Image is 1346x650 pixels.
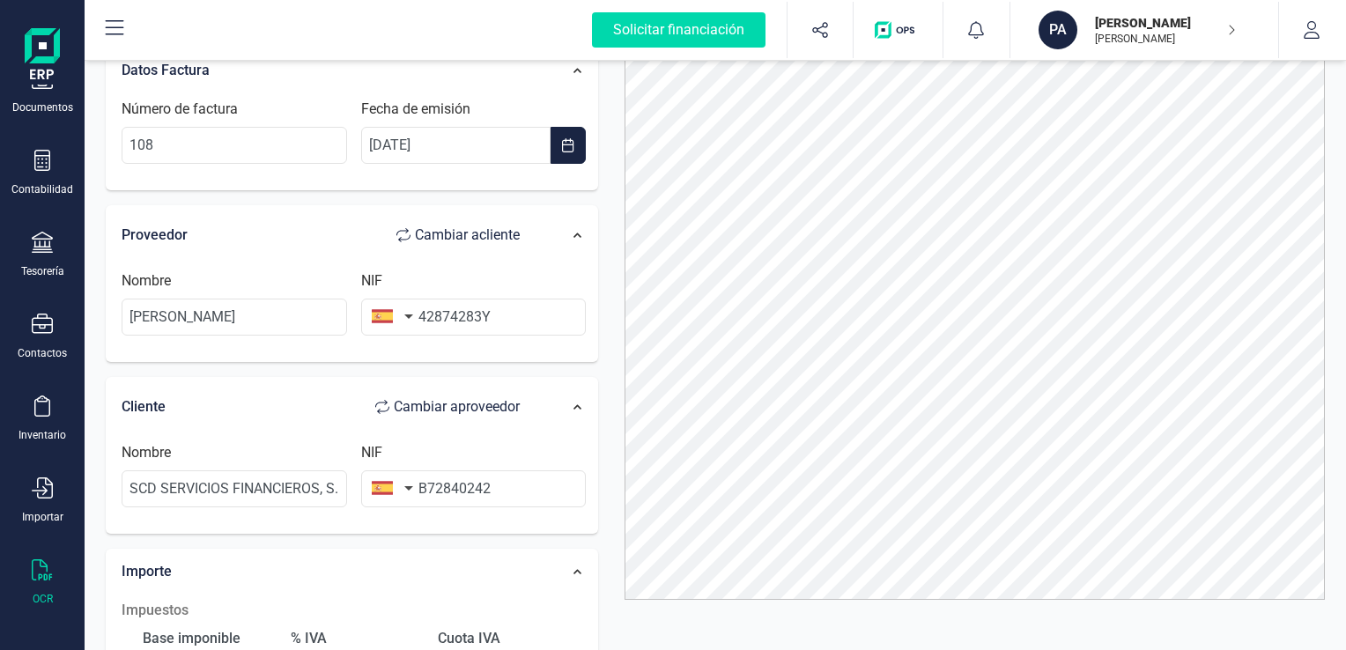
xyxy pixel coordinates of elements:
[11,182,73,196] div: Contabilidad
[592,12,765,48] div: Solicitar financiación
[21,264,64,278] div: Tesorería
[361,270,382,292] label: NIF
[18,428,66,442] div: Inventario
[1095,32,1236,46] p: [PERSON_NAME]
[864,2,932,58] button: Logo de OPS
[12,100,73,114] div: Documentos
[113,51,546,90] div: Datos Factura
[571,2,787,58] button: Solicitar financiación
[122,563,172,580] span: Importe
[22,510,63,524] div: Importar
[361,442,382,463] label: NIF
[358,389,537,425] button: Cambiar aproveedor
[1095,14,1236,32] p: [PERSON_NAME]
[122,389,537,425] div: Cliente
[33,592,53,606] div: OCR
[18,346,67,360] div: Contactos
[122,442,171,463] label: Nombre
[1039,11,1077,49] div: PA
[415,225,520,246] span: Cambiar a cliente
[1032,2,1257,58] button: PA[PERSON_NAME][PERSON_NAME]
[122,99,238,120] label: Número de factura
[394,396,520,417] span: Cambiar a proveedor
[875,21,921,39] img: Logo de OPS
[361,99,470,120] label: Fecha de emisión
[379,218,537,253] button: Cambiar acliente
[25,28,60,85] img: Logo Finanedi
[122,600,586,621] h2: Impuestos
[122,218,537,253] div: Proveedor
[122,270,171,292] label: Nombre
